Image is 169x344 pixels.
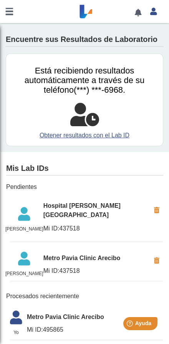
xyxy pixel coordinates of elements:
[27,326,43,333] span: Mi ID:
[6,35,157,44] h4: Encuentre sus Resultados de Laboratorio
[12,131,157,140] a: Obtener resultados con el Lab ID
[43,224,150,233] span: 437518
[43,266,150,276] span: 437518
[27,325,163,334] span: 495865
[43,225,60,232] span: Mi ID:
[6,292,163,301] span: Procesados recientemente
[6,182,163,192] span: Pendientes
[27,312,163,322] span: Metro Pavia Clinic Arecibo
[5,329,27,336] span: Yo
[5,270,43,277] span: [PERSON_NAME]
[5,225,43,232] span: [PERSON_NAME]
[43,254,150,263] span: Metro Pavia Clinic Arecibo
[101,314,161,336] iframe: Help widget launcher
[43,267,60,274] span: Mi ID:
[25,66,144,95] span: Está recibiendo resultados automáticamente a través de su teléfono
[43,201,150,220] span: Hospital [PERSON_NAME][GEOGRAPHIC_DATA]
[6,164,49,173] h4: Mis Lab IDs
